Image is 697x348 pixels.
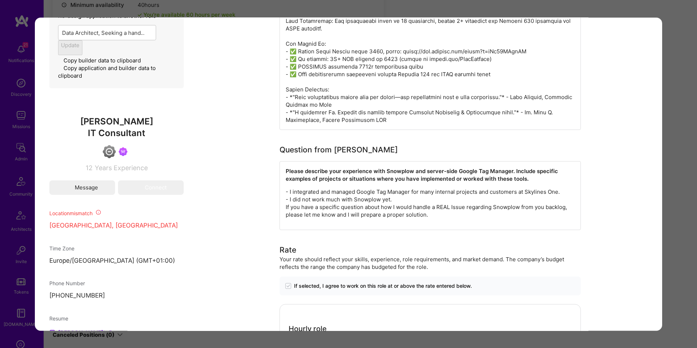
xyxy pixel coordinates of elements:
[147,31,151,34] i: icon Chevron
[49,316,68,322] span: Resume
[286,188,575,218] p: - I integrated and managed Google Tag Manager for many internal projects and customers at Skyline...
[286,168,559,182] strong: Please describe your experience with Snowplow and server-side Google Tag Manager. Include specifi...
[58,64,175,79] button: Copy application and builder data to clipboard
[49,209,184,217] div: Location mismatch
[49,257,184,265] p: Europe/[GEOGRAPHIC_DATA] (GMT+01:00 )
[280,144,398,155] div: Question from [PERSON_NAME]
[119,147,127,156] img: Been on Mission
[135,184,142,191] i: icon Connect
[86,164,93,172] span: 12
[49,221,184,230] p: [GEOGRAPHIC_DATA], [GEOGRAPHIC_DATA]
[58,58,64,64] i: icon Copy
[289,324,327,333] h4: Hourly role
[49,180,115,195] button: Message
[49,328,130,337] a: [PERSON_NAME]'s Resume
[58,57,141,64] button: Copy builder data to clipboard
[49,116,184,127] span: [PERSON_NAME]
[49,330,55,336] img: Resume
[88,128,145,138] span: IT Consultant
[49,292,184,300] p: [PHONE_NUMBER]
[103,145,116,158] img: Limited Access
[280,245,296,255] div: Rate
[49,245,74,251] span: Time Zone
[294,282,472,290] span: If selected, I agree to work on this role at or above the rate entered below.
[35,17,662,331] div: modal
[95,164,148,172] span: Years Experience
[58,12,156,20] p: Re-assign application to another role
[58,66,64,71] i: icon Copy
[62,29,145,37] div: Data Architect, Seeking a hands-on Tracking Engineer to own and expand our event tracking infrast...
[289,313,294,319] i: icon Clock
[280,255,581,271] div: Your rate should reflect your skills, experience, role requirements, and market demand. The compa...
[118,180,184,195] button: Connect
[58,40,82,55] button: Update
[49,281,85,287] span: Phone Number
[66,185,72,190] i: icon Mail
